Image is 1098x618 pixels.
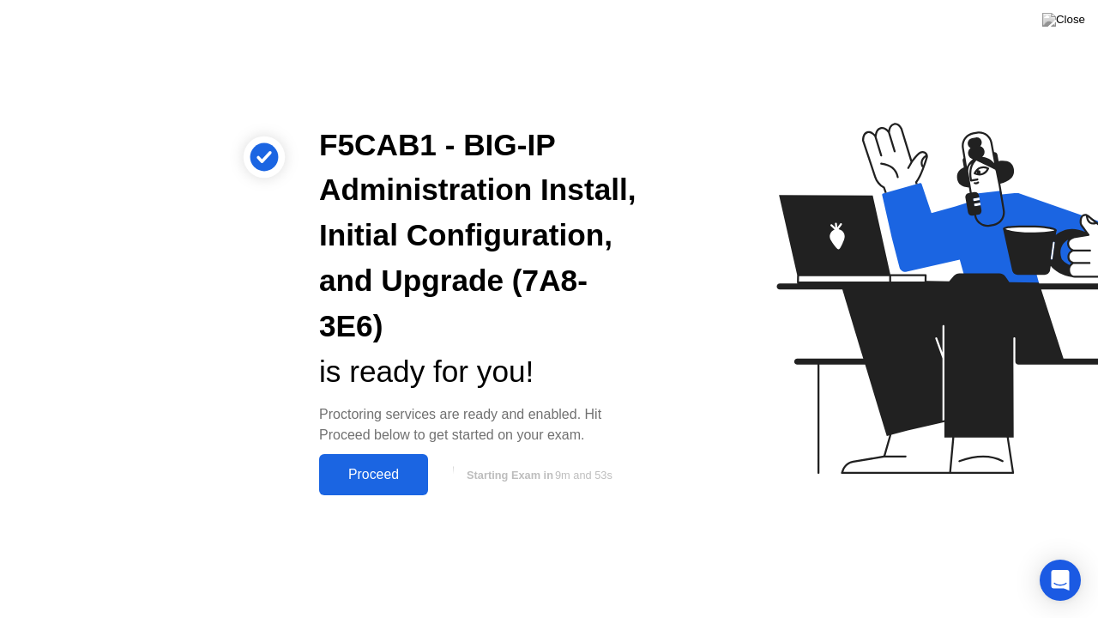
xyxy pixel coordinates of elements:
[324,467,423,482] div: Proceed
[319,123,638,349] div: F5CAB1 - BIG-IP Administration Install, Initial Configuration, and Upgrade (7A8-3E6)
[319,454,428,495] button: Proceed
[1042,13,1085,27] img: Close
[1040,560,1081,601] div: Open Intercom Messenger
[555,469,612,482] span: 9m and 53s
[437,458,638,491] button: Starting Exam in9m and 53s
[319,349,638,395] div: is ready for you!
[319,404,638,445] div: Proctoring services are ready and enabled. Hit Proceed below to get started on your exam.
